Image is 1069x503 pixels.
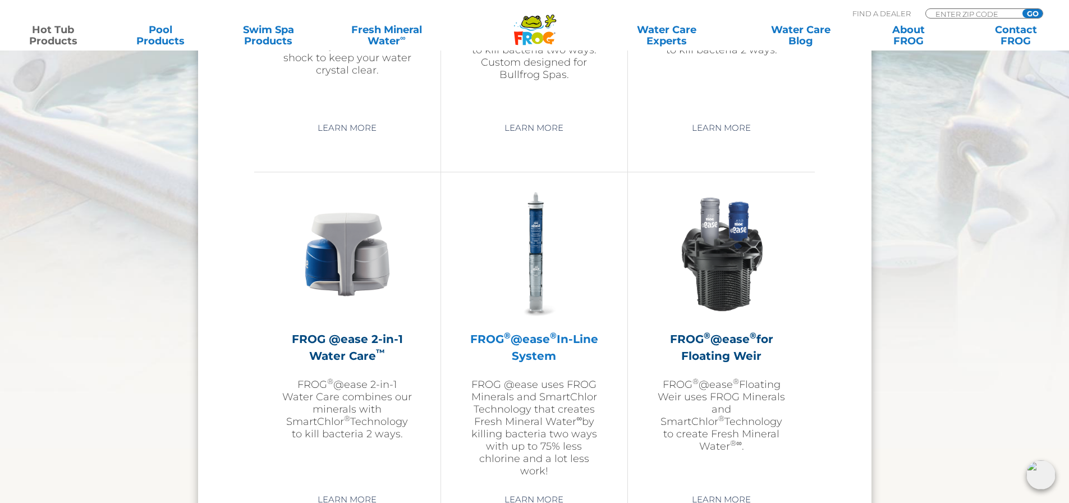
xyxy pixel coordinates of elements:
[750,330,756,341] sup: ®
[469,331,599,364] h2: FROG @ease In-Line System
[504,330,511,341] sup: ®
[704,330,710,341] sup: ®
[656,189,787,481] a: FROG®@ease®for Floating WeirFROG®@ease®Floating Weir uses FROG Minerals and SmartChlor®Technology...
[730,438,736,447] sup: ®
[718,414,724,423] sup: ®
[282,378,412,440] p: FROG @ease 2-in-1 Water Care combines our minerals with SmartChlor Technology to kill bacteria 2 ...
[344,414,350,423] sup: ®
[934,9,1010,19] input: Zip Code Form
[282,189,412,319] img: @ease-2-in-1-Holder-v2-300x300.png
[576,414,582,423] sup: ∞
[599,24,735,47] a: Water CareExperts
[469,378,599,477] p: FROG @ease uses FROG Minerals and SmartChlor Technology that creates Fresh Mineral Water by killi...
[736,438,742,447] sup: ∞
[11,24,95,47] a: Hot TubProducts
[469,189,599,481] a: FROG®@ease®In-Line SystemFROG @ease uses FROG Minerals and SmartChlor Technology that creates Fre...
[692,377,699,386] sup: ®
[656,378,787,452] p: FROG @ease Floating Weir uses FROG Minerals and SmartChlor Technology to create Fresh Mineral Wat...
[656,331,787,364] h2: FROG @ease for Floating Weir
[492,118,576,138] a: Learn More
[866,24,950,47] a: AboutFROG
[469,189,599,319] img: inline-system-300x300.png
[974,24,1058,47] a: ContactFROG
[852,8,911,19] p: Find A Dealer
[327,377,333,386] sup: ®
[400,33,406,42] sup: ∞
[119,24,203,47] a: PoolProducts
[759,24,842,47] a: Water CareBlog
[376,347,385,358] sup: ™
[733,377,739,386] sup: ®
[657,189,787,319] img: InLineWeir_Front_High_inserting-v2-300x300.png
[282,331,412,364] h2: FROG @ease 2-in-1 Water Care
[227,24,310,47] a: Swim SpaProducts
[1026,460,1056,490] img: openIcon
[679,118,764,138] a: Learn More
[550,330,557,341] sup: ®
[282,189,412,481] a: FROG @ease 2-in-1 Water Care™FROG®@ease 2-in-1 Water Care combines our minerals with SmartChlor®T...
[334,24,439,47] a: Fresh MineralWater∞
[305,118,389,138] a: Learn More
[1022,9,1043,18] input: GO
